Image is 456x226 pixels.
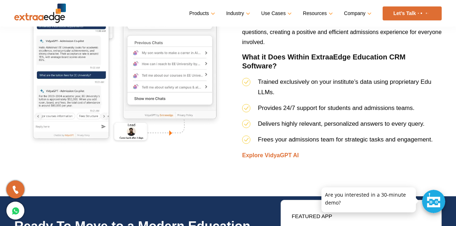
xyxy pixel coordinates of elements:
[226,8,249,19] a: Industry
[383,6,442,20] a: Let’s Talk
[258,78,431,96] span: Trained exclusively on your institute’s data using proprietary Edu LLMs.
[261,8,290,19] a: Use Cases
[258,136,433,143] span: Frees your admissions team for strategic tasks and engagement.
[344,8,370,19] a: Company
[422,190,445,213] div: Chat
[242,53,442,77] h4: What it Does Within ExtraaEdge Education CRM Software?
[189,8,214,19] a: Products
[258,105,414,111] span: Provides 24/7 support for students and admissions teams.
[258,120,425,127] span: Delivers highly relevant, personalized answers to every query.
[303,8,331,19] a: Resources
[242,152,299,158] a: Explore VidyaGPT AI
[281,207,441,225] p: FEATURED APP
